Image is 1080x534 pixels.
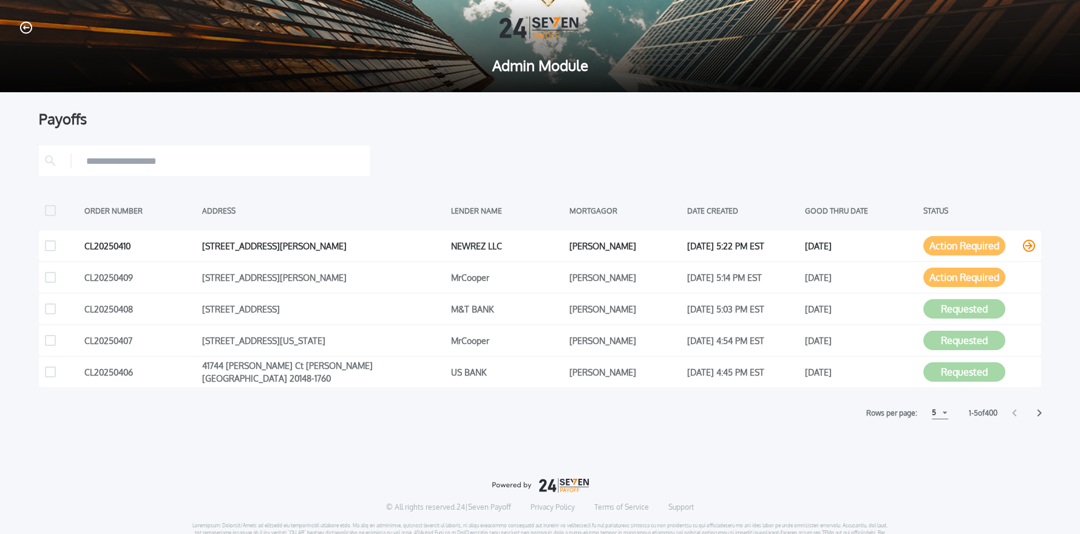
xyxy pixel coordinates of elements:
span: Admin Module [19,58,1061,73]
div: [PERSON_NAME] [569,331,681,350]
button: Action Required [923,236,1005,255]
button: Requested [923,331,1005,350]
div: [DATE] [805,268,917,286]
div: [DATE] [805,300,917,318]
div: CL20250407 [84,331,196,350]
div: MrCooper [451,331,563,350]
div: STATUS [923,201,1035,220]
div: CL20250410 [84,237,196,255]
div: [DATE] 4:45 PM EST [687,363,799,381]
div: [DATE] 4:54 PM EST [687,331,799,350]
div: [DATE] [805,363,917,381]
div: M&T BANK [451,300,563,318]
button: Action Required [923,268,1005,287]
div: GOOD THRU DATE [805,201,917,220]
img: logo [492,478,589,493]
div: [PERSON_NAME] [569,237,681,255]
div: ORDER NUMBER [84,201,196,220]
div: [STREET_ADDRESS][PERSON_NAME] [202,268,445,286]
div: [STREET_ADDRESS] [202,300,445,318]
div: 5 [932,405,936,420]
button: Requested [923,299,1005,319]
img: Logo [500,16,581,39]
a: Terms of Service [594,502,649,512]
div: DATE CREATED [687,201,799,220]
div: CL20250408 [84,300,196,318]
div: CL20250409 [84,268,196,286]
div: [DATE] 5:22 PM EST [687,237,799,255]
label: 1 - 5 of 400 [969,407,997,419]
div: ADDRESS [202,201,445,220]
div: [DATE] [805,237,917,255]
div: CL20250406 [84,363,196,381]
div: [PERSON_NAME] [569,268,681,286]
p: © All rights reserved. 24|Seven Payoff [386,502,511,512]
label: Rows per page: [866,407,917,419]
div: MORTGAGOR [569,201,681,220]
div: [STREET_ADDRESS][PERSON_NAME] [202,237,445,255]
div: [PERSON_NAME] [569,363,681,381]
div: LENDER NAME [451,201,563,220]
div: [DATE] [805,331,917,350]
div: [PERSON_NAME] [569,300,681,318]
div: MrCooper [451,268,563,286]
button: 5 [932,407,948,419]
div: 41744 [PERSON_NAME] Ct [PERSON_NAME] [GEOGRAPHIC_DATA] 20148-1760 [202,363,445,381]
div: US BANK [451,363,563,381]
div: [DATE] 5:14 PM EST [687,268,799,286]
div: [STREET_ADDRESS][US_STATE] [202,331,445,350]
div: [DATE] 5:03 PM EST [687,300,799,318]
div: NEWREZ LLC [451,237,563,255]
button: Requested [923,362,1005,382]
a: Support [668,502,694,512]
div: Payoffs [39,112,1041,126]
a: Privacy Policy [531,502,575,512]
